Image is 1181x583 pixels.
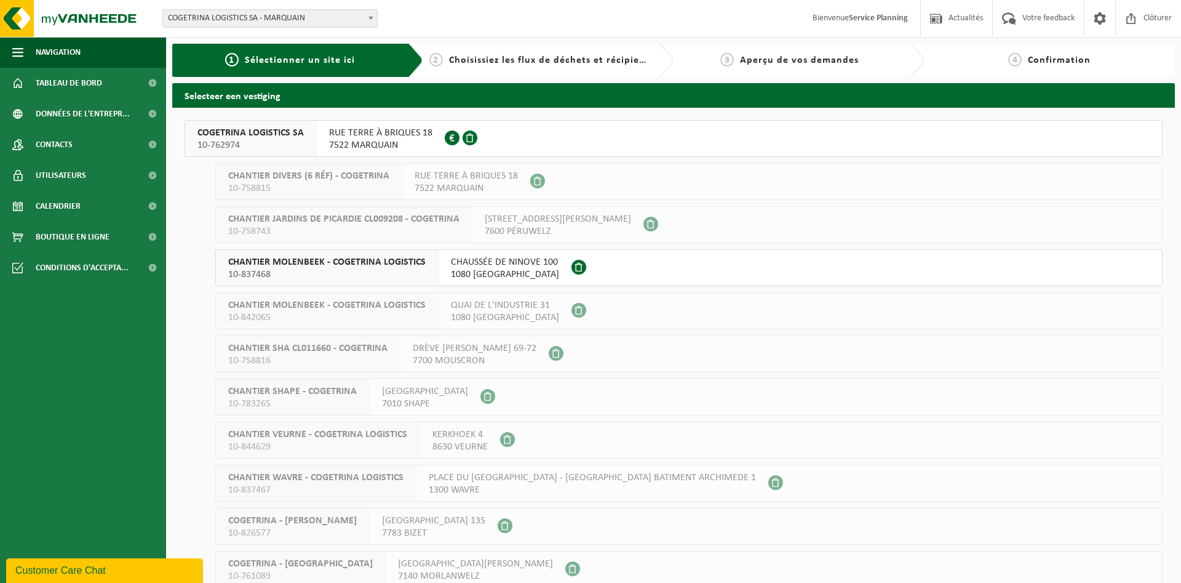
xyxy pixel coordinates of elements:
span: 2 [429,53,443,66]
span: Utilisateurs [36,160,86,191]
span: 10-758816 [228,355,388,367]
span: 7600 PÉRUWELZ [485,225,631,238]
span: 3 [720,53,734,66]
span: CHANTIER JARDINS DE PICARDIE CL009208 - COGETRINA [228,213,459,225]
span: PLACE DU [GEOGRAPHIC_DATA] - [GEOGRAPHIC_DATA] BATIMENT ARCHIMEDE 1 [429,472,756,484]
span: COGETRINA LOGISTICS SA - MARQUAIN [163,10,377,27]
span: KERKHOEK 4 [432,428,488,441]
span: CHANTIER MOLENBEEK - COGETRINA LOGISTICS [228,299,426,312]
span: 10-761089 [228,570,373,582]
span: 7140 MORLANWELZ [398,570,553,582]
span: Choisissiez les flux de déchets et récipients [449,55,654,65]
span: 10-844629 [228,441,407,453]
span: CHANTIER SHAPE - COGETRINA [228,385,357,398]
span: 10-758815 [228,182,389,195]
span: 7522 MARQUAIN [329,139,432,151]
span: 10-837468 [228,268,426,281]
span: Navigation [36,37,81,68]
span: 7700 MOUSCRON [413,355,536,367]
span: CHANTIER DIVERS (6 RÉF) - COGETRINA [228,170,389,182]
span: Calendrier [36,191,81,222]
span: 10-762974 [197,139,304,151]
h2: Selecteer een vestiging [172,83,1175,107]
span: 8630 VEURNE [432,441,488,453]
span: COGETRINA - [PERSON_NAME] [228,515,357,527]
span: 10-758743 [228,225,459,238]
span: CHANTIER VEURNE - COGETRINA LOGISTICS [228,428,407,441]
span: 4 [1008,53,1022,66]
span: 10-826577 [228,527,357,539]
span: 10-837467 [228,484,404,496]
span: 10-783265 [228,398,357,410]
span: 7522 MARQUAIN [415,182,518,195]
span: 7783 BIZET [382,527,485,539]
span: 1300 WAVRE [429,484,756,496]
span: 10-842065 [228,312,426,324]
span: QUAI DE L'INDUSTRIE 31 [451,299,559,312]
span: [GEOGRAPHIC_DATA][PERSON_NAME] [398,558,553,570]
span: Boutique en ligne [36,222,109,252]
span: Tableau de bord [36,68,102,99]
button: CHANTIER MOLENBEEK - COGETRINA LOGISTICS 10-837468 CHAUSSÉE DE NINOVE 1001080 [GEOGRAPHIC_DATA] [215,249,1163,286]
span: [GEOGRAPHIC_DATA] 135 [382,515,485,527]
span: Conditions d'accepta... [36,252,129,283]
span: CHAUSSÉE DE NINOVE 100 [451,256,559,268]
span: Contacts [36,129,73,160]
span: 1 [225,53,239,66]
strong: Service Planning [849,14,908,23]
button: COGETRINA LOGISTICS SA 10-762974 RUE TERRE À BRIQUES 187522 MARQUAIN [185,120,1163,157]
span: Confirmation [1028,55,1091,65]
span: CHANTIER MOLENBEEK - COGETRINA LOGISTICS [228,256,426,268]
span: Aperçu de vos demandes [740,55,859,65]
span: 1080 [GEOGRAPHIC_DATA] [451,268,559,281]
span: CHANTIER WAVRE - COGETRINA LOGISTICS [228,472,404,484]
span: RUE TERRE À BRIQUES 18 [415,170,518,182]
span: [STREET_ADDRESS][PERSON_NAME] [485,213,631,225]
span: 1080 [GEOGRAPHIC_DATA] [451,312,559,324]
span: 7010 SHAPE [382,398,468,410]
iframe: chat widget [6,556,205,583]
span: COGETRINA LOGISTICS SA - MARQUAIN [162,9,378,28]
span: CHANTIER SHA CL011660 - COGETRINA [228,342,388,355]
span: Sélectionner un site ici [245,55,355,65]
span: RUE TERRE À BRIQUES 18 [329,127,432,139]
span: COGETRINA - [GEOGRAPHIC_DATA] [228,558,373,570]
span: DRÈVE [PERSON_NAME] 69-72 [413,342,536,355]
span: COGETRINA LOGISTICS SA [197,127,304,139]
span: [GEOGRAPHIC_DATA] [382,385,468,398]
span: Données de l'entrepr... [36,99,130,129]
